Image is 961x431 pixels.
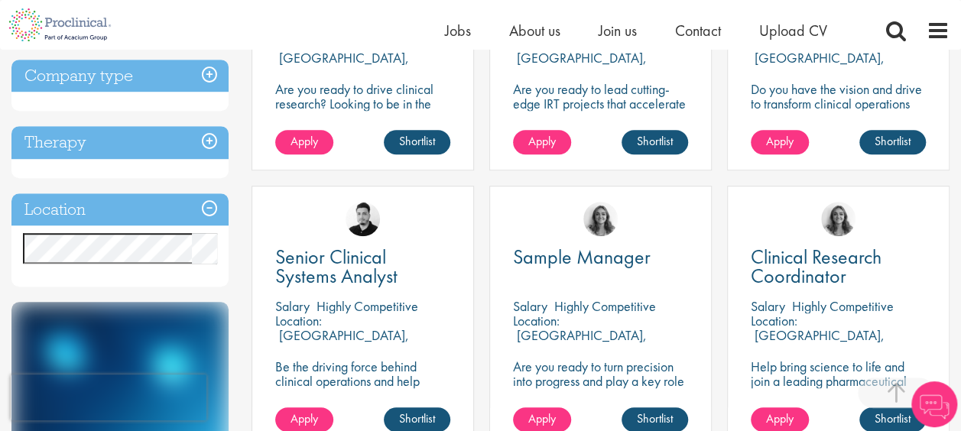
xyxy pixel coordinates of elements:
img: Jackie Cerchio [821,202,855,236]
p: [GEOGRAPHIC_DATA], [GEOGRAPHIC_DATA] [751,326,885,358]
a: Apply [275,130,333,154]
a: Shortlist [622,130,688,154]
span: Apply [528,133,556,149]
span: Salary [751,297,785,315]
a: Apply [513,130,571,154]
p: Are you ready to turn precision into progress and play a key role in shaping the future of pharma... [513,359,688,417]
a: Apply [751,130,809,154]
p: [GEOGRAPHIC_DATA], [GEOGRAPHIC_DATA] [751,49,885,81]
p: Are you ready to drive clinical research? Looking to be in the heart of a company where precision... [275,82,450,140]
p: Do you have the vision and drive to transform clinical operations into models of excellence in a ... [751,82,926,140]
a: Shortlist [859,130,926,154]
p: Highly Competitive [554,297,656,315]
h3: Therapy [11,126,229,159]
a: Shortlist [384,130,450,154]
span: Apply [528,410,556,426]
span: Location: [275,312,322,329]
img: Jackie Cerchio [583,202,618,236]
span: Apply [766,133,794,149]
a: Join us [599,21,637,41]
iframe: reCAPTCHA [11,374,206,420]
p: [GEOGRAPHIC_DATA], [GEOGRAPHIC_DATA] [513,49,647,81]
a: Clinical Research Coordinator [751,248,926,286]
span: Apply [291,133,318,149]
p: [GEOGRAPHIC_DATA], [GEOGRAPHIC_DATA] [275,49,409,81]
p: [GEOGRAPHIC_DATA], [GEOGRAPHIC_DATA] [275,326,409,358]
img: Chatbot [911,381,957,427]
h3: Location [11,193,229,226]
a: Jobs [445,21,471,41]
span: Apply [291,410,318,426]
p: Highly Competitive [317,297,418,315]
a: Contact [675,21,721,41]
a: About us [509,21,560,41]
span: Apply [766,410,794,426]
span: Location: [751,312,797,329]
p: Are you ready to lead cutting-edge IRT projects that accelerate clinical breakthroughs in biotech? [513,82,688,140]
a: Senior Clinical Systems Analyst [275,248,450,286]
span: Senior Clinical Systems Analyst [275,244,398,289]
span: Salary [275,297,310,315]
p: [GEOGRAPHIC_DATA], [GEOGRAPHIC_DATA] [513,326,647,358]
p: Be the driving force behind clinical operations and help shape the future of pharma innovation. [275,359,450,417]
p: Highly Competitive [792,297,894,315]
span: Sample Manager [513,244,651,270]
img: Anderson Maldonado [346,202,380,236]
span: Salary [513,297,547,315]
h3: Company type [11,60,229,92]
span: Location: [513,312,560,329]
a: Sample Manager [513,248,688,267]
a: Upload CV [759,21,827,41]
span: Clinical Research Coordinator [751,244,881,289]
